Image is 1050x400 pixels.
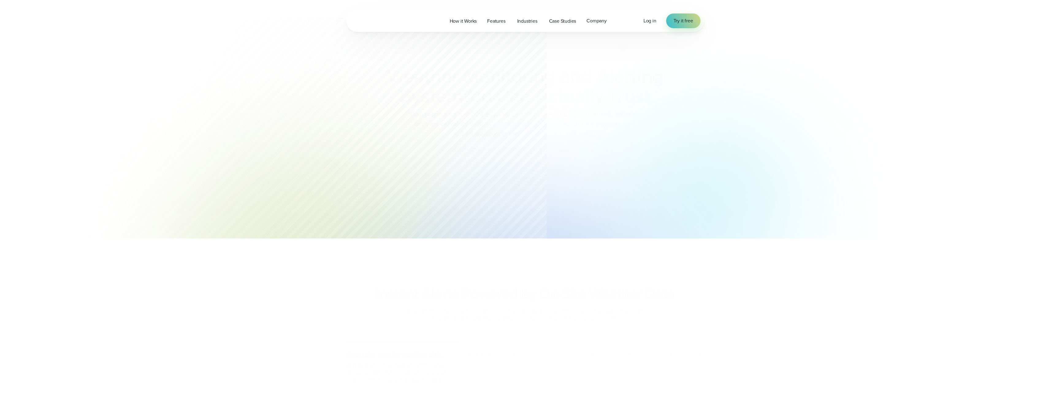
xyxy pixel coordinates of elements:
[544,15,582,27] a: Case Studies
[445,15,482,27] a: How it Works
[643,17,656,24] span: Log in
[666,13,701,28] a: Try it free
[643,17,656,25] a: Log in
[517,17,537,25] span: Industries
[674,17,693,25] span: Try it free
[586,17,607,25] span: Company
[549,17,576,25] span: Case Studies
[487,17,505,25] span: Features
[450,17,477,25] span: How it Works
